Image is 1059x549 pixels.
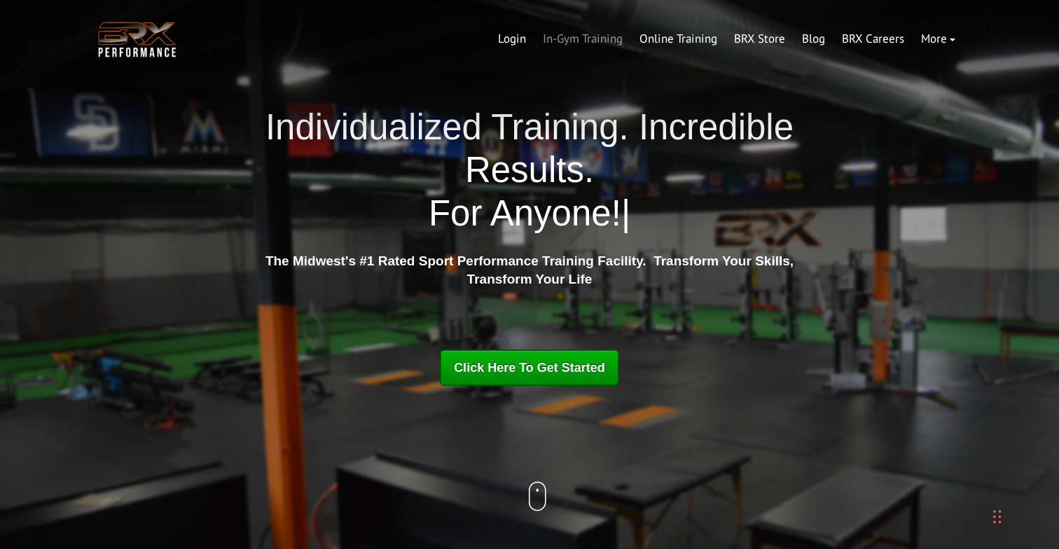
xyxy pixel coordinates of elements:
a: BRX Careers [833,22,913,56]
a: Login [490,22,534,56]
span: For Anyone! [429,193,621,233]
iframe: Chat Widget [852,398,1059,549]
div: Drag [993,496,1002,538]
a: BRX Store [726,22,794,56]
h1: Individualized Training. Incredible Results. [260,106,799,235]
a: Click Here To Get Started [440,349,619,386]
div: Navigation Menu [490,22,964,56]
a: More [913,22,964,56]
a: Online Training [631,22,726,56]
span: Click Here To Get Started [454,361,605,375]
a: Blog [794,22,833,56]
strong: The Midwest's #1 Rated Sport Performance Training Facility. Transform Your Skills, Transform Your... [265,253,794,287]
span: | [621,193,630,233]
img: BRX Transparent Logo-2 [95,18,179,61]
a: In-Gym Training [534,22,631,56]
